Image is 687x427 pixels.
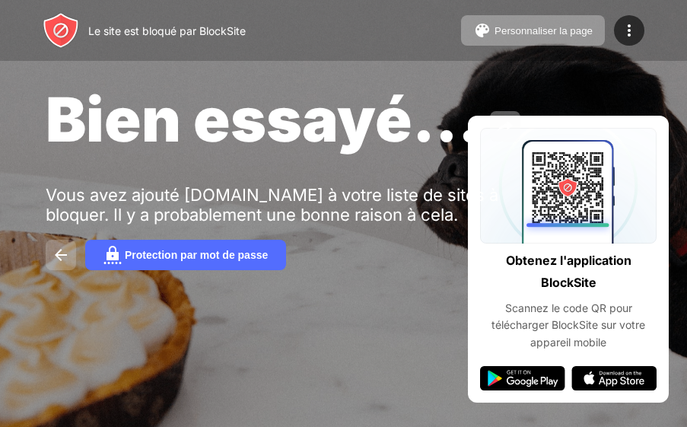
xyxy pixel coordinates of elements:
font: Protection par mot de passe [125,249,268,261]
img: pallet.svg [473,21,491,40]
font: Vous avez ajouté [DOMAIN_NAME] à votre liste de sites à bloquer. Il y a probablement une bonne ra... [46,185,498,225]
button: Protection par mot de passe [85,240,286,270]
img: menu-icon.svg [620,21,638,40]
button: Personnaliser la page [461,15,605,46]
img: header-logo.svg [43,12,79,49]
img: share.svg [496,117,514,135]
img: password.svg [103,246,122,264]
font: Le site est bloqué par BlockSite [88,24,246,37]
font: Bien essayé... [46,82,481,156]
img: google-play.svg [480,366,565,390]
img: app-store.svg [571,366,657,390]
font: Personnaliser la page [495,25,593,37]
img: back.svg [52,246,70,264]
